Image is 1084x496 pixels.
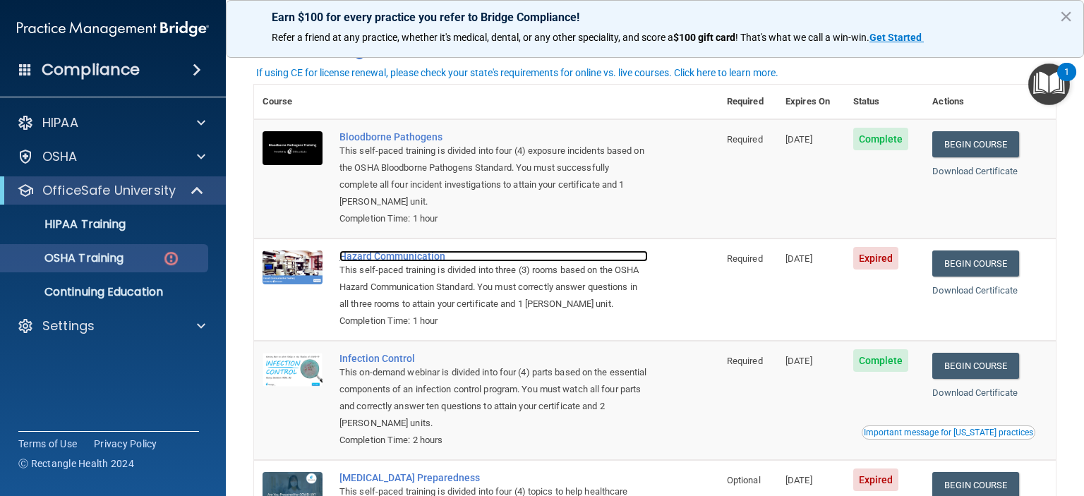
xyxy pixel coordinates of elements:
[853,247,899,270] span: Expired
[718,85,777,119] th: Required
[18,437,77,451] a: Terms of Use
[727,253,763,264] span: Required
[339,250,648,262] a: Hazard Communication
[1059,5,1073,28] button: Close
[339,432,648,449] div: Completion Time: 2 hours
[17,317,205,334] a: Settings
[1028,63,1070,105] button: Open Resource Center, 1 new notification
[785,475,812,485] span: [DATE]
[42,148,78,165] p: OSHA
[339,472,648,483] a: [MEDICAL_DATA] Preparedness
[42,182,176,199] p: OfficeSafe University
[162,250,180,267] img: danger-circle.6113f641.png
[841,423,1067,478] iframe: Drift Widget Chat Controller
[845,85,925,119] th: Status
[727,475,761,485] span: Optional
[272,32,673,43] span: Refer a friend at any practice, whether it's medical, dental, or any other speciality, and score a
[869,32,922,43] strong: Get Started
[932,387,1018,398] a: Download Certificate
[339,262,648,313] div: This self-paced training is divided into three (3) rooms based on the OSHA Hazard Communication S...
[17,182,205,199] a: OfficeSafe University
[673,32,735,43] strong: $100 gift card
[339,131,648,143] a: Bloodborne Pathogens
[932,285,1018,296] a: Download Certificate
[17,148,205,165] a: OSHA
[339,353,648,364] a: Infection Control
[853,128,909,150] span: Complete
[932,166,1018,176] a: Download Certificate
[9,285,202,299] p: Continuing Education
[932,250,1018,277] a: Begin Course
[853,468,899,491] span: Expired
[785,134,812,145] span: [DATE]
[339,364,648,432] div: This on-demand webinar is divided into four (4) parts based on the essential components of an inf...
[272,11,1038,24] p: Earn $100 for every practice you refer to Bridge Compliance!
[932,353,1018,379] a: Begin Course
[869,32,924,43] a: Get Started
[42,114,78,131] p: HIPAA
[777,85,844,119] th: Expires On
[339,210,648,227] div: Completion Time: 1 hour
[339,143,648,210] div: This self-paced training is divided into four (4) exposure incidents based on the OSHA Bloodborne...
[42,60,140,80] h4: Compliance
[42,317,95,334] p: Settings
[735,32,869,43] span: ! That's what we call a win-win.
[254,85,331,119] th: Course
[853,349,909,372] span: Complete
[727,134,763,145] span: Required
[17,15,209,43] img: PMB logo
[1064,72,1069,90] div: 1
[94,437,157,451] a: Privacy Policy
[932,131,1018,157] a: Begin Course
[256,68,778,78] div: If using CE for license renewal, please check your state's requirements for online vs. live cours...
[18,456,134,471] span: Ⓒ Rectangle Health 2024
[254,66,781,80] button: If using CE for license renewal, please check your state's requirements for online vs. live cours...
[339,313,648,329] div: Completion Time: 1 hour
[9,217,126,231] p: HIPAA Training
[785,356,812,366] span: [DATE]
[785,253,812,264] span: [DATE]
[9,251,124,265] p: OSHA Training
[17,114,205,131] a: HIPAA
[924,85,1056,119] th: Actions
[727,356,763,366] span: Required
